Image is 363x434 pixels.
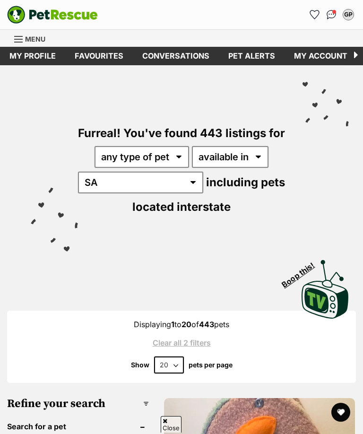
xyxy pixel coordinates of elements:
header: Search for a pet [7,422,149,431]
button: favourite [331,403,350,422]
a: Boop this! [302,252,349,321]
span: including pets located interstate [132,175,285,214]
img: chat-41dd97257d64d25036548639549fe6c8038ab92f7586957e7f3b1b290dea8141.svg [327,10,337,19]
a: conversations [133,47,219,65]
strong: 1 [171,320,174,329]
strong: 20 [181,320,191,329]
h3: Refine your search [7,397,149,410]
strong: 443 [199,320,214,329]
span: Close [161,416,181,433]
a: My account [285,47,357,65]
a: PetRescue [7,6,98,24]
span: Menu [25,35,45,43]
img: PetRescue TV logo [302,260,349,319]
div: GP [344,10,353,19]
a: Favourites [65,47,133,65]
span: Furreal! You've found 443 listings for [78,126,285,140]
a: Conversations [324,7,339,22]
a: Menu [14,30,52,47]
img: logo-e224e6f780fb5917bec1dbf3a21bbac754714ae5b6737aabdf751b685950b380.svg [7,6,98,24]
a: Favourites [307,7,322,22]
span: Displaying to of pets [134,320,229,329]
a: Clear all 2 filters [21,339,342,347]
a: Pet alerts [219,47,285,65]
button: My account [341,7,356,22]
ul: Account quick links [307,7,356,22]
span: Show [131,361,149,369]
span: Boop this! [280,255,324,289]
label: pets per page [189,361,233,369]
